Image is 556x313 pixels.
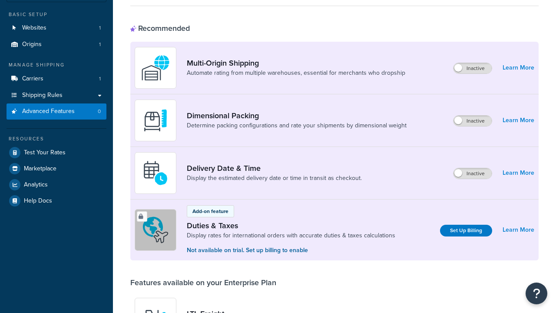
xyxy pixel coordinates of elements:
a: Multi-Origin Shipping [187,58,405,68]
a: Dimensional Packing [187,111,407,120]
span: 1 [99,24,101,32]
a: Learn More [503,62,534,74]
label: Inactive [453,168,492,179]
a: Delivery Date & Time [187,163,362,173]
span: Marketplace [24,165,56,173]
span: Origins [22,41,42,48]
a: Test Your Rates [7,145,106,160]
a: Advanced Features0 [7,103,106,120]
p: Add-on feature [192,207,228,215]
button: Open Resource Center [526,283,547,304]
div: Resources [7,135,106,143]
span: 1 [99,41,101,48]
a: Help Docs [7,193,106,209]
a: Automate rating from multiple warehouses, essential for merchants who dropship [187,69,405,77]
a: Learn More [503,114,534,127]
label: Inactive [453,116,492,126]
img: WatD5o0RtDAAAAAElFTkSuQmCC [140,53,171,83]
a: Websites1 [7,20,106,36]
div: Recommended [130,23,190,33]
span: 1 [99,75,101,83]
li: Carriers [7,71,106,87]
a: Duties & Taxes [187,221,395,230]
a: Learn More [503,167,534,179]
li: Origins [7,37,106,53]
div: Basic Setup [7,11,106,18]
span: Websites [22,24,46,32]
a: Carriers1 [7,71,106,87]
div: Manage Shipping [7,61,106,69]
a: Display rates for international orders with accurate duties & taxes calculations [187,231,395,240]
span: Shipping Rules [22,92,63,99]
p: Not available on trial. Set up billing to enable [187,246,395,255]
span: 0 [98,108,101,115]
a: Marketplace [7,161,106,176]
span: Analytics [24,181,48,189]
span: Help Docs [24,197,52,205]
a: Origins1 [7,37,106,53]
label: Inactive [453,63,492,73]
li: Websites [7,20,106,36]
a: Determine packing configurations and rate your shipments by dimensional weight [187,121,407,130]
span: Test Your Rates [24,149,66,156]
img: DTVBYsAAAAAASUVORK5CYII= [140,105,171,136]
img: gfkeb5ejjkALwAAAABJRU5ErkJggg== [140,158,171,188]
li: Advanced Features [7,103,106,120]
span: Advanced Features [22,108,75,115]
a: Shipping Rules [7,87,106,103]
a: Set Up Billing [440,225,492,236]
div: Features available on your Enterprise Plan [130,278,276,287]
a: Learn More [503,224,534,236]
span: Carriers [22,75,43,83]
a: Analytics [7,177,106,193]
a: Display the estimated delivery date or time in transit as checkout. [187,174,362,183]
